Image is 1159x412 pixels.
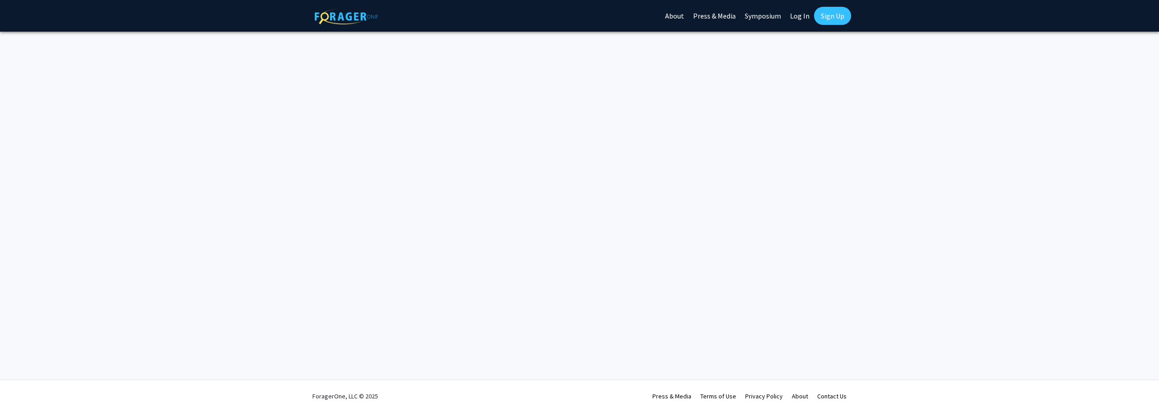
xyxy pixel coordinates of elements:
[700,392,736,400] a: Terms of Use
[315,9,378,24] img: ForagerOne Logo
[817,392,847,400] a: Contact Us
[814,7,851,25] a: Sign Up
[745,392,783,400] a: Privacy Policy
[792,392,808,400] a: About
[312,380,378,412] div: ForagerOne, LLC © 2025
[652,392,691,400] a: Press & Media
